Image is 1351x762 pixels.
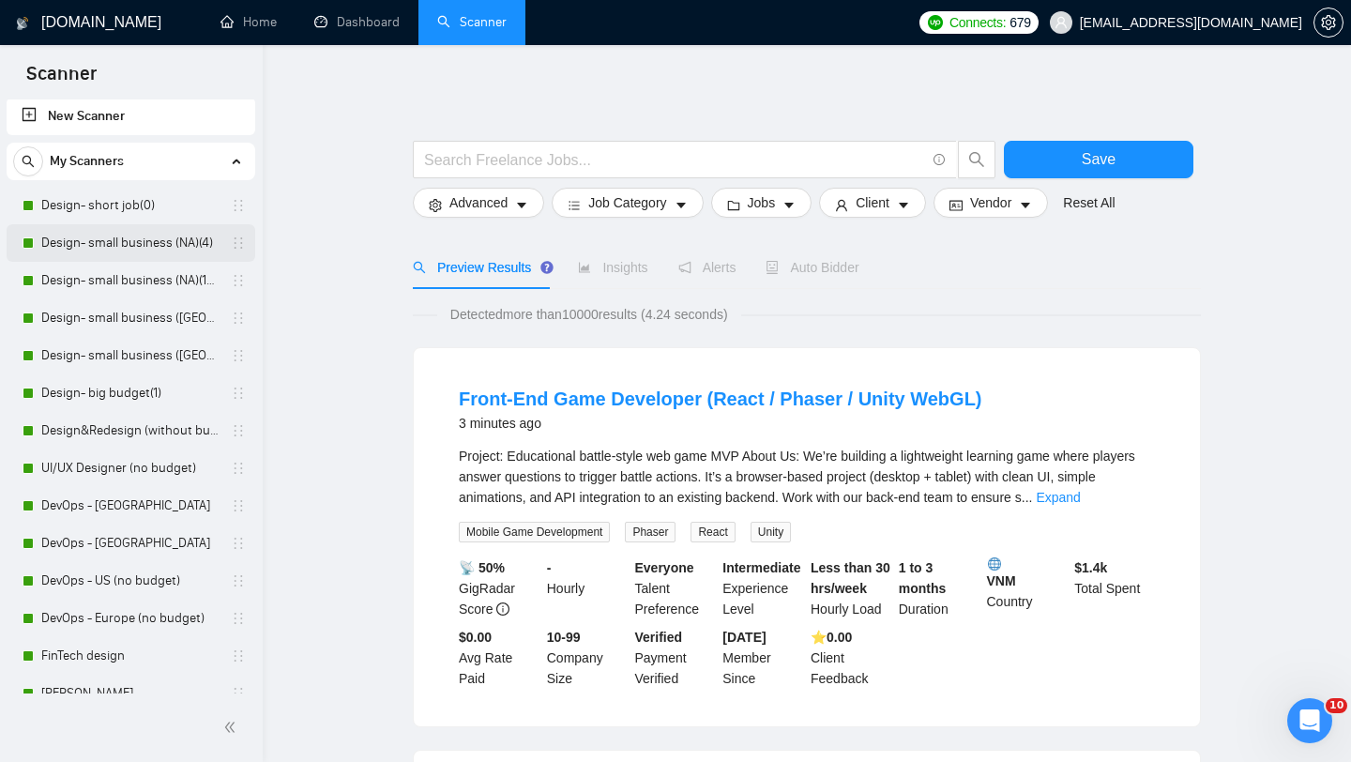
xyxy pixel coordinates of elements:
[459,449,1135,505] span: Project: Educational battle-style web game MVP About Us: We’re building a lightweight learning ga...
[766,260,858,275] span: Auto Bidder
[547,560,552,575] b: -
[1019,198,1032,212] span: caret-down
[588,192,666,213] span: Job Category
[807,557,895,619] div: Hourly Load
[22,98,240,135] a: New Scanner
[231,236,246,251] span: holder
[543,557,631,619] div: Hourly
[949,198,963,212] span: idcard
[515,198,528,212] span: caret-down
[1082,147,1116,171] span: Save
[231,536,246,551] span: holder
[719,557,807,619] div: Experience Level
[41,337,220,374] a: Design- small business ([GEOGRAPHIC_DATA])(4)
[547,630,581,645] b: 10-99
[459,630,492,645] b: $0.00
[496,602,509,616] span: info-circle
[41,525,220,562] a: DevOps - [GEOGRAPHIC_DATA]
[782,198,796,212] span: caret-down
[766,261,779,274] span: robot
[231,573,246,588] span: holder
[807,627,895,689] div: Client Feedback
[675,198,688,212] span: caret-down
[1055,16,1068,29] span: user
[835,198,848,212] span: user
[959,151,994,168] span: search
[934,154,946,166] span: info-circle
[748,192,776,213] span: Jobs
[1326,698,1347,713] span: 10
[811,560,890,596] b: Less than 30 hrs/week
[958,141,995,178] button: search
[231,648,246,663] span: holder
[459,389,982,409] a: Front-End Game Developer (React / Phaser / Unity WebGL)
[231,386,246,401] span: holder
[578,261,591,274] span: area-chart
[711,188,812,218] button: folderJobscaret-down
[7,98,255,135] li: New Scanner
[413,260,548,275] span: Preview Results
[413,261,426,274] span: search
[631,627,720,689] div: Payment Verified
[41,487,220,525] a: DevOps - [GEOGRAPHIC_DATA]
[429,198,442,212] span: setting
[970,192,1011,213] span: Vendor
[635,560,694,575] b: Everyone
[220,14,277,30] a: homeHome
[41,299,220,337] a: Design- small business ([GEOGRAPHIC_DATA])(15$)
[50,143,124,180] span: My Scanners
[751,522,791,542] span: Unity
[928,15,943,30] img: upwork-logo.png
[934,188,1048,218] button: idcardVendorcaret-down
[41,562,220,600] a: DevOps - US (no budget)
[1063,192,1115,213] a: Reset All
[539,259,555,276] div: Tooltip anchor
[16,8,29,38] img: logo
[231,498,246,513] span: holder
[449,192,508,213] span: Advanced
[231,423,246,438] span: holder
[41,262,220,299] a: Design- small business (NA)(15$)
[625,522,675,542] span: Phaser
[1313,15,1343,30] a: setting
[223,718,242,737] span: double-left
[691,522,735,542] span: React
[678,261,691,274] span: notification
[41,450,220,487] a: UI/UX Designer (no budget)
[678,260,736,275] span: Alerts
[895,557,983,619] div: Duration
[459,446,1155,508] div: Project: Educational battle-style web game MVP About Us: We’re building a lightweight learning ga...
[437,304,741,325] span: Detected more than 10000 results (4.24 seconds)
[459,412,982,434] div: 3 minutes ago
[314,14,400,30] a: dashboardDashboard
[41,187,220,224] a: Design- short job(0)
[231,461,246,476] span: holder
[41,374,220,412] a: Design- big budget(1)
[231,348,246,363] span: holder
[1004,141,1193,178] button: Save
[11,60,112,99] span: Scanner
[1313,8,1343,38] button: setting
[722,560,800,575] b: Intermediate
[1022,490,1033,505] span: ...
[14,155,42,168] span: search
[983,557,1071,619] div: Country
[459,522,610,542] span: Mobile Game Development
[722,630,766,645] b: [DATE]
[455,627,543,689] div: Avg Rate Paid
[856,192,889,213] span: Client
[988,557,1001,571] img: 🌐
[1287,698,1332,743] iframe: Intercom live chat
[41,224,220,262] a: Design- small business (NA)(4)
[578,260,647,275] span: Insights
[231,273,246,288] span: holder
[455,557,543,619] div: GigRadar Score
[437,14,507,30] a: searchScanner
[552,188,703,218] button: barsJob Categorycaret-down
[727,198,740,212] span: folder
[897,198,910,212] span: caret-down
[231,311,246,326] span: holder
[231,686,246,701] span: holder
[635,630,683,645] b: Verified
[41,675,220,712] a: [PERSON_NAME]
